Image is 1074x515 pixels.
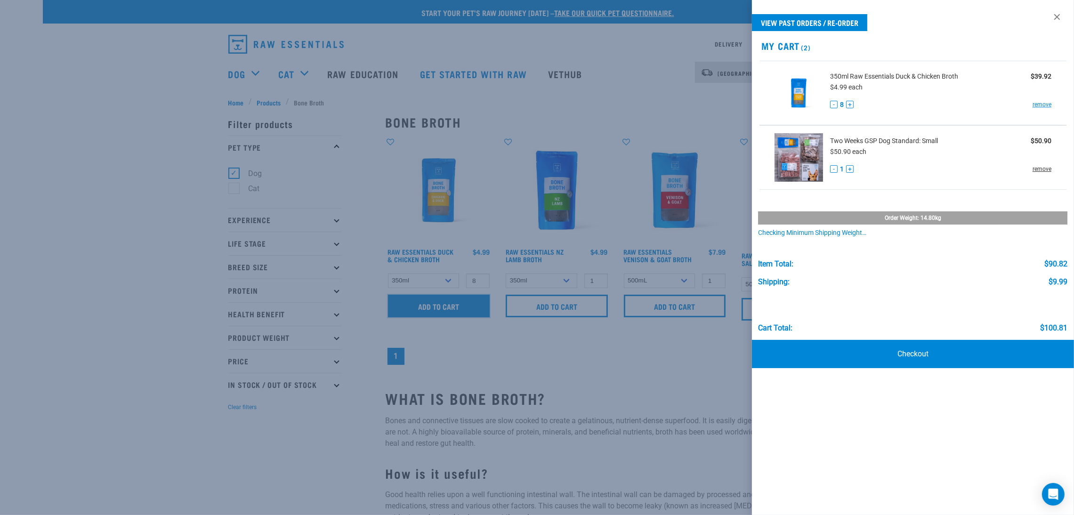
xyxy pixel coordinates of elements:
[1031,137,1051,145] strong: $50.90
[1040,324,1067,332] div: $100.81
[752,40,1074,51] h2: My Cart
[846,101,854,108] button: +
[758,229,1067,237] div: Checking minimum shipping weight…
[1044,260,1067,268] div: $90.82
[830,165,838,173] button: -
[758,211,1067,225] div: Order weight: 14.80kg
[799,46,810,49] span: (2)
[1031,72,1051,80] strong: $39.92
[1033,100,1051,109] a: remove
[840,100,844,110] span: 8
[1049,278,1067,286] div: $9.99
[830,101,838,108] button: -
[846,165,854,173] button: +
[830,148,866,155] span: $50.90 each
[775,69,823,117] img: Raw Essentials Duck & Chicken Broth
[840,164,844,174] span: 1
[1042,483,1065,506] div: Open Intercom Messenger
[752,340,1074,368] a: Checkout
[758,260,793,268] div: Item Total:
[752,14,867,31] a: View past orders / re-order
[1033,165,1051,173] a: remove
[830,136,938,146] span: Two Weeks GSP Dog Standard: Small
[830,83,863,91] span: $4.99 each
[830,72,958,81] span: 350ml Raw Essentials Duck & Chicken Broth
[758,278,790,286] div: Shipping:
[758,324,792,332] div: Cart total:
[775,133,823,182] img: Get Started Dog (Standard)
